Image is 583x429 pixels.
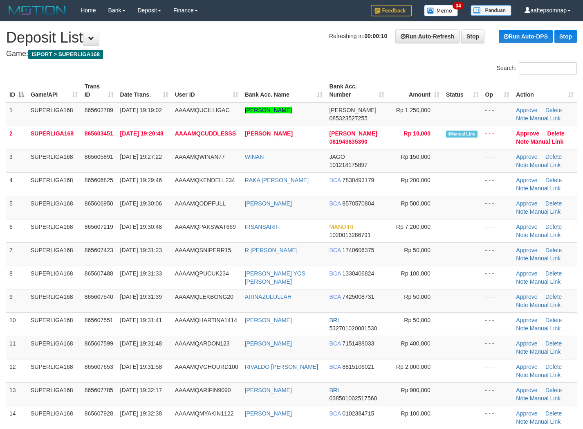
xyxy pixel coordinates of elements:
[6,219,27,242] td: 6
[516,372,528,378] a: Note
[453,2,464,9] span: 34
[482,359,513,382] td: - - -
[482,79,513,102] th: Op: activate to sort column ascending
[530,418,561,425] a: Manual Link
[242,79,326,102] th: Bank Acc. Name: activate to sort column ascending
[547,130,565,137] a: Delete
[120,130,164,137] span: [DATE] 19:20:48
[404,317,431,323] span: Rp 50,000
[482,289,513,312] td: - - -
[175,107,230,113] span: AAAAMQUCILLIGAC
[326,79,388,102] th: Bank Acc. Number: activate to sort column ascending
[545,154,562,160] a: Delete
[329,325,377,332] span: Copy 532701020081530 to clipboard
[6,172,27,196] td: 4
[404,130,431,137] span: Rp 10,000
[516,364,537,370] a: Approve
[342,364,374,370] span: Copy 8815106021 to clipboard
[6,382,27,406] td: 13
[6,126,27,149] td: 2
[516,138,529,145] a: Note
[516,410,537,417] a: Approve
[245,200,292,207] a: [PERSON_NAME]
[175,340,230,347] span: AAAAMQARDON123
[530,185,561,192] a: Manual Link
[482,266,513,289] td: - - -
[516,340,537,347] a: Approve
[6,406,27,429] td: 14
[245,387,292,393] a: [PERSON_NAME]
[401,270,431,277] span: Rp 100,000
[516,278,528,285] a: Note
[120,177,162,183] span: [DATE] 19:29:46
[545,247,562,253] a: Delete
[516,115,528,122] a: Note
[6,102,27,126] td: 1
[329,232,370,238] span: Copy 1020013286791 to clipboard
[482,406,513,429] td: - - -
[329,200,341,207] span: BCA
[245,364,318,370] a: RIVALDO [PERSON_NAME]
[545,317,562,323] a: Delete
[27,149,81,172] td: SUPERLIGA168
[175,247,231,253] span: AAAAMQSNIPERR15
[85,177,113,183] span: 865606825
[446,131,478,138] span: Manually Linked
[482,336,513,359] td: - - -
[117,79,172,102] th: Date Trans.: activate to sort column ascending
[545,177,562,183] a: Delete
[342,340,374,347] span: Copy 7151488033 to clipboard
[401,200,431,207] span: Rp 500,000
[175,410,234,417] span: AAAAMQMYAKIN1122
[245,177,309,183] a: RAKA [PERSON_NAME]
[482,312,513,336] td: - - -
[85,364,113,370] span: 865607653
[545,294,562,300] a: Delete
[329,294,341,300] span: BCA
[424,5,458,16] img: Button%20Memo.svg
[342,270,374,277] span: Copy 1330406824 to clipboard
[329,317,339,323] span: BRI
[530,372,561,378] a: Manual Link
[27,406,81,429] td: SUPERLIGA168
[27,79,81,102] th: Game/API: activate to sort column ascending
[175,200,226,207] span: AAAAMQODPFULL
[85,247,113,253] span: 865607423
[245,340,292,347] a: [PERSON_NAME]
[329,247,341,253] span: BCA
[530,232,561,238] a: Manual Link
[81,79,117,102] th: Trans ID: activate to sort column ascending
[545,410,562,417] a: Delete
[396,107,431,113] span: Rp 1,250,000
[329,177,341,183] span: BCA
[27,102,81,126] td: SUPERLIGA168
[545,270,562,277] a: Delete
[120,224,162,230] span: [DATE] 19:30:48
[545,107,562,113] a: Delete
[530,162,561,168] a: Manual Link
[395,29,460,43] a: Run Auto-Refresh
[482,172,513,196] td: - - -
[120,107,162,113] span: [DATE] 19:19:02
[175,387,231,393] span: AAAAMQARIFIN9090
[482,219,513,242] td: - - -
[6,242,27,266] td: 7
[342,410,374,417] span: Copy 0102384715 to clipboard
[516,247,537,253] a: Approve
[27,359,81,382] td: SUPERLIGA168
[28,50,103,59] span: ISPORT > SUPERLIGA168
[364,33,387,39] strong: 00:00:10
[6,4,68,16] img: MOTION_logo.png
[6,359,27,382] td: 12
[6,289,27,312] td: 9
[482,382,513,406] td: - - -
[482,242,513,266] td: - - -
[6,149,27,172] td: 3
[554,30,577,43] a: Stop
[530,348,561,355] a: Manual Link
[516,255,528,262] a: Note
[27,289,81,312] td: SUPERLIGA168
[329,340,341,347] span: BCA
[27,382,81,406] td: SUPERLIGA168
[516,317,537,323] a: Approve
